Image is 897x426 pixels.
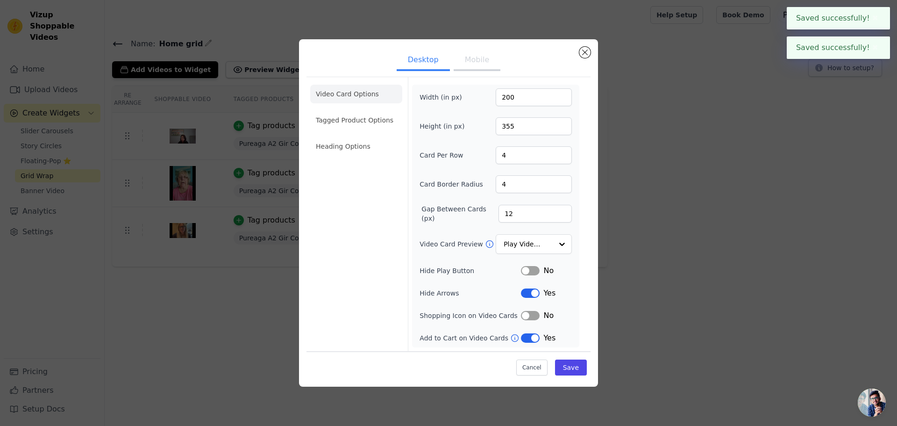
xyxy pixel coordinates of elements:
span: No [543,310,554,321]
div: Saved successfully! [787,7,890,29]
label: Hide Play Button [420,266,521,275]
span: No [543,265,554,276]
label: Height (in px) [420,122,470,131]
button: Close modal [579,47,591,58]
label: Card Border Radius [420,180,483,189]
label: Hide Arrows [420,289,521,298]
a: Open chat [858,389,886,417]
span: Yes [543,332,555,344]
li: Tagged Product Options [310,111,402,130]
div: Saved successfully! [787,36,890,59]
label: Gap Between Cards (px) [421,204,498,223]
button: Close [870,42,881,53]
label: Card Per Row [420,151,470,160]
label: Width (in px) [420,93,470,102]
label: Add to Cart on Video Cards [420,333,510,343]
button: Save [555,360,587,375]
button: Mobile [454,51,500,71]
button: Cancel [516,360,548,375]
label: Video Card Preview [420,239,484,249]
li: Video Card Options [310,85,402,103]
li: Heading Options [310,137,402,156]
span: Yes [543,288,555,299]
label: Shopping Icon on Video Cards [420,311,521,320]
button: Desktop [397,51,450,71]
button: Close [870,13,881,24]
